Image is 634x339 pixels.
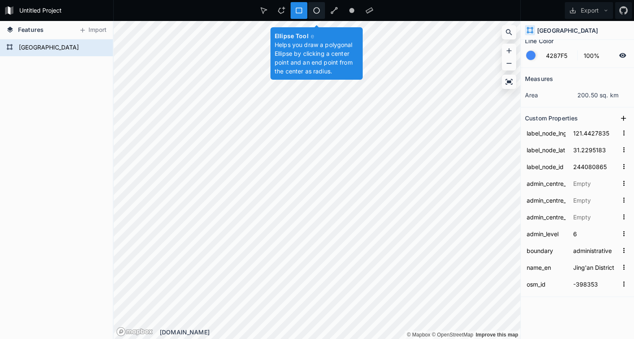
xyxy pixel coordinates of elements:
[525,244,567,257] input: Name
[432,332,473,338] a: OpenStreetMap
[525,278,567,290] input: Name
[311,32,314,39] span: e
[525,91,577,99] dt: area
[160,328,520,336] div: [DOMAIN_NAME]
[525,194,567,206] input: Name
[525,127,567,139] input: Name
[116,327,153,336] a: Mapbox logo
[275,31,359,40] h4: Ellipse Tool
[537,26,598,35] h4: [GEOGRAPHIC_DATA]
[18,25,44,34] span: Features
[572,261,618,274] input: Empty
[577,91,630,99] dd: 200.50 sq. km
[572,211,618,223] input: Empty
[572,177,618,190] input: Empty
[572,194,618,206] input: Empty
[525,143,567,156] input: Name
[565,2,613,19] button: Export
[525,72,553,85] h2: Measures
[525,211,567,223] input: Name
[572,244,618,257] input: Empty
[275,40,359,76] p: Helps you draw a polygonal Ellipse by clicking a center point and an end point from the center as...
[475,332,518,338] a: Map feedback
[407,332,430,338] a: Mapbox
[525,177,567,190] input: Name
[525,160,567,173] input: Name
[525,227,567,240] input: Name
[572,127,618,139] input: Empty
[572,227,618,240] input: Empty
[75,23,111,37] button: Import
[572,278,618,290] input: Empty
[525,112,578,125] h2: Custom Properties
[572,143,618,156] input: Empty
[572,160,618,173] input: Empty
[525,34,553,47] h2: Line Color
[525,261,567,274] input: Name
